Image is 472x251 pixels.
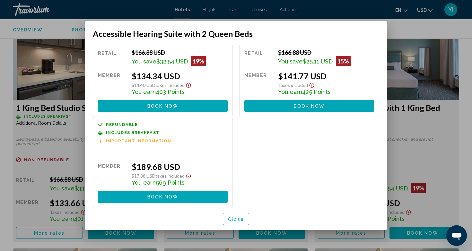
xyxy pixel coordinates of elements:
iframe: Button to launch messaging window [446,225,467,246]
div: Member [98,162,127,186]
span: You earn [278,88,302,95]
div: Member [98,71,127,95]
button: Book now [98,100,228,112]
button: Show Taxes and Fees disclaimer [185,81,192,88]
span: Taxes included [278,82,308,88]
span: You save [132,58,156,65]
button: Show Taxes and Fees disclaimer [308,81,316,88]
span: $17.88 USD [132,173,155,179]
h3: Accessible Hearing Suite with 2 Queen Beds [93,29,379,38]
div: 19% [191,56,206,66]
div: Retail [98,49,127,66]
span: $14.40 USD [132,82,155,88]
span: Book now [147,104,179,109]
span: You earn [132,179,156,186]
span: Taxes included [155,82,185,88]
span: Refundable [106,122,138,127]
div: $134.34 USD [132,71,228,81]
button: Book now [244,100,374,112]
span: You save [278,58,303,65]
span: Close [228,217,244,222]
a: Refundable [98,122,228,127]
button: Close [223,213,249,225]
span: Important Information [106,139,171,143]
span: $32.54 USD [156,58,188,65]
button: Book now [98,191,228,203]
div: 15% [336,56,351,66]
div: $141.77 USD [278,71,374,81]
span: Book now [147,195,179,200]
span: Includes Breakfast [106,130,160,135]
span: $25.11 USD [303,58,333,65]
div: $189.68 USD [132,162,228,172]
div: $166.88 USD [278,49,374,56]
span: 569 Points [156,179,185,186]
button: Show Taxes and Fees disclaimer [185,172,192,179]
div: Retail [244,49,273,66]
span: 425 Points [302,88,331,95]
span: You earn [132,88,156,95]
span: 403 Points [156,88,185,95]
button: Important Information [98,138,171,144]
div: $166.88 USD [132,49,228,56]
span: Book now [294,104,325,109]
div: Member [244,71,273,95]
span: Taxes included [155,173,185,179]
